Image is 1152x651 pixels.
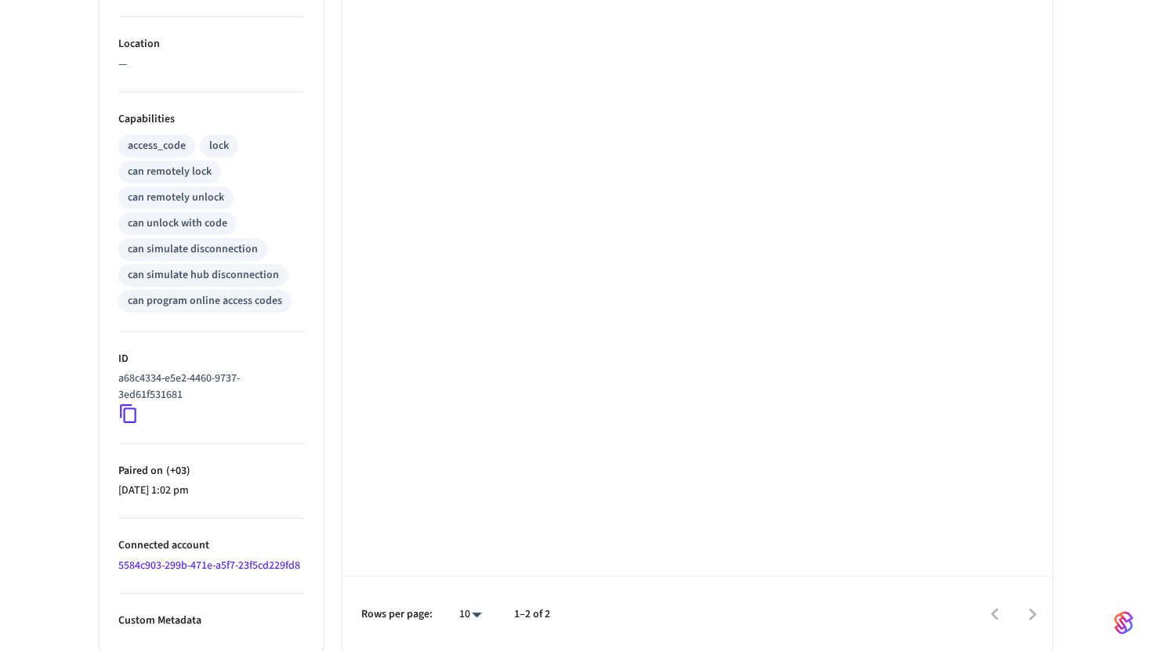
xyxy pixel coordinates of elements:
p: 1–2 of 2 [514,606,550,623]
p: a68c4334-e5e2-4460-9737-3ed61f531681 [118,371,299,403]
div: can unlock with code [128,215,227,232]
div: 10 [451,603,489,626]
p: Paired on [118,463,305,479]
div: access_code [128,138,186,154]
div: lock [209,138,229,154]
p: — [118,56,305,73]
img: SeamLogoGradient.69752ec5.svg [1114,610,1133,635]
p: [DATE] 1:02 pm [118,483,305,499]
div: can program online access codes [128,293,282,309]
span: ( +03 ) [163,463,190,479]
a: 5584c903-299b-471e-a5f7-23f5cd229fd8 [118,558,300,573]
p: Rows per page: [361,606,433,623]
div: can simulate disconnection [128,241,258,258]
p: ID [118,351,305,367]
p: Connected account [118,537,305,554]
p: Capabilities [118,111,305,128]
p: Custom Metadata [118,613,305,629]
p: Location [118,36,305,52]
div: can remotely unlock [128,190,224,206]
div: can remotely lock [128,164,212,180]
div: can simulate hub disconnection [128,267,279,284]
